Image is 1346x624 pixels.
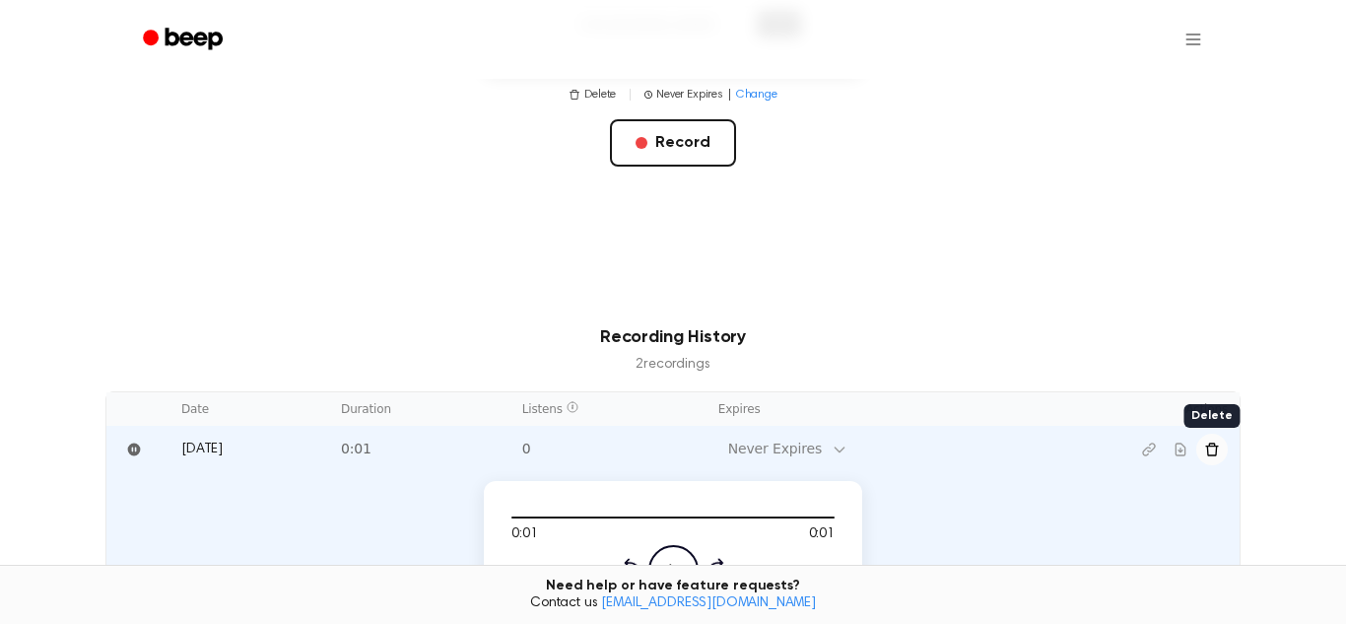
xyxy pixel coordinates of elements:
span: Listen count reflects other listeners and records at most one play per listener per hour. It excl... [567,401,578,413]
button: Pause [118,434,150,465]
td: 0:01 [329,426,510,473]
th: Expires [707,392,1082,426]
span: Change [736,86,777,104]
button: 1.0x [511,553,531,587]
span: | [727,86,732,104]
th: Actions [1082,392,1240,426]
a: Beep [129,21,240,59]
h3: Recording History [137,324,1209,351]
button: Copy link [1133,434,1165,465]
div: Never Expires [728,439,822,459]
button: Download recording [1165,434,1196,465]
span: 0:01 [809,524,835,545]
button: Never Expires|Change [644,86,777,104]
span: | [628,86,633,104]
span: [DATE] [181,443,223,456]
a: [EMAIL_ADDRESS][DOMAIN_NAME] [601,596,816,610]
p: 2 recording s [137,355,1209,376]
button: Delete recording [1196,434,1228,465]
th: Date [169,392,329,426]
button: Record [610,119,735,167]
td: 0 [510,426,707,473]
th: Listens [510,392,707,426]
th: Duration [329,392,510,426]
button: Open menu [1170,16,1217,63]
span: Contact us [12,595,1334,613]
span: 0:01 [511,524,537,545]
button: Delete [569,86,616,104]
